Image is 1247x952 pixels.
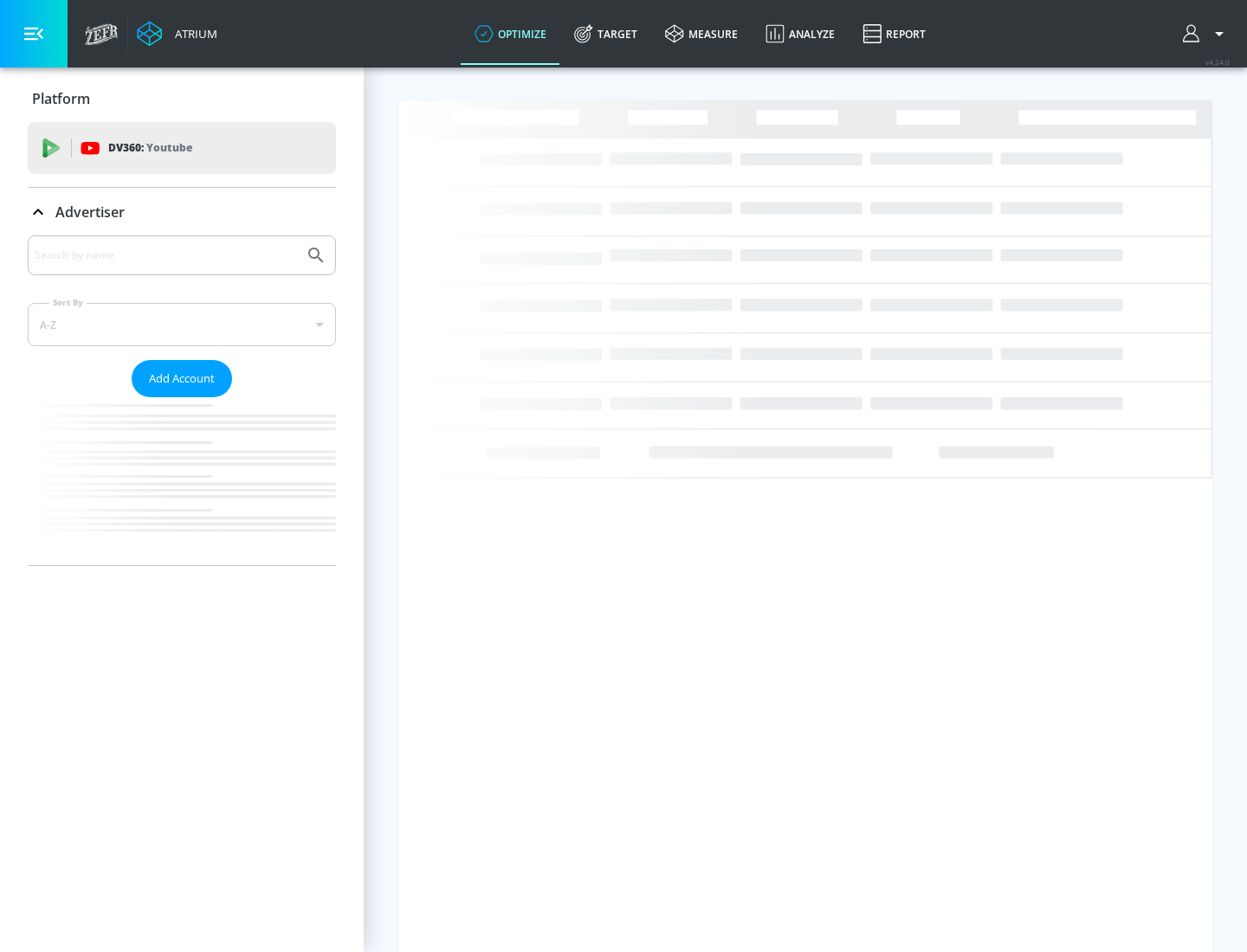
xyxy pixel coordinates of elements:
[49,297,87,308] label: Sort By
[168,26,217,42] div: Atrium
[132,360,232,397] button: Add Account
[1205,57,1230,67] span: v 4.24.0
[28,188,336,236] div: Advertiser
[752,3,849,65] a: Analyze
[28,122,336,174] div: DV360: Youtube
[137,21,217,47] a: Atrium
[55,203,125,222] p: Advertiser
[560,3,651,65] a: Target
[28,303,336,346] div: A-Z
[149,369,215,389] span: Add Account
[32,89,90,108] p: Platform
[651,3,752,65] a: measure
[28,74,336,123] div: Platform
[461,3,560,65] a: optimize
[35,244,297,267] input: Search by name
[108,138,192,158] p: DV360:
[28,235,336,565] div: Advertiser
[849,3,940,65] a: Report
[28,397,336,565] nav: list of Advertiser
[146,138,192,157] p: Youtube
